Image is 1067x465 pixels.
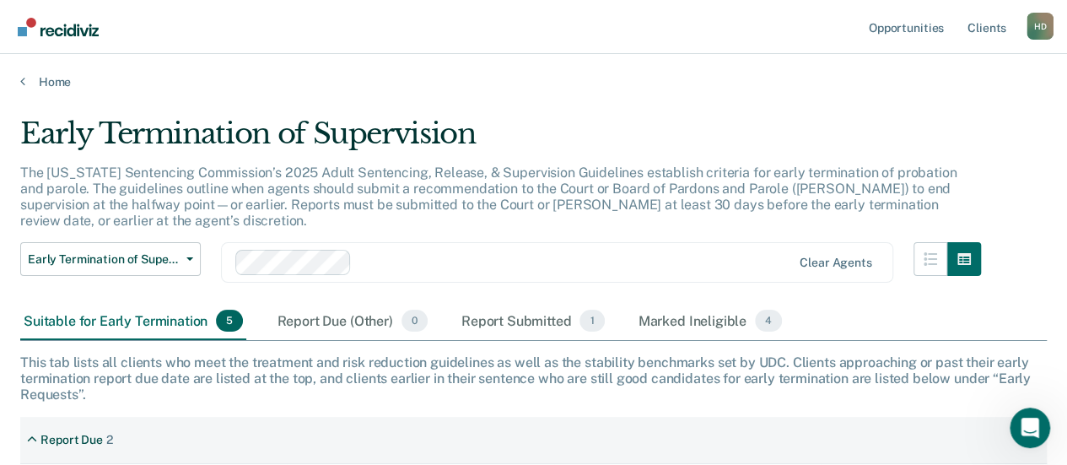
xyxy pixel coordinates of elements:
button: Early Termination of Supervision [20,242,201,276]
span: 5 [216,310,243,332]
div: 2 [106,433,113,447]
div: Marked Ineligible4 [635,303,786,340]
div: Report Due2 [20,426,120,454]
div: Clear agents [800,256,871,270]
button: Profile dropdown button [1027,13,1054,40]
div: Early Termination of Supervision [20,116,981,165]
div: Suitable for Early Termination5 [20,303,246,340]
span: 4 [755,310,782,332]
div: This tab lists all clients who meet the treatment and risk reduction guidelines as well as the st... [20,354,1047,403]
div: Report Due [40,433,103,447]
span: 0 [401,310,428,332]
div: Report Due (Other)0 [273,303,430,340]
span: Early Termination of Supervision [28,252,180,267]
p: The [US_STATE] Sentencing Commission’s 2025 Adult Sentencing, Release, & Supervision Guidelines e... [20,165,957,230]
iframe: Intercom live chat [1010,408,1050,448]
div: H D [1027,13,1054,40]
img: Recidiviz [18,18,99,36]
div: Report Submitted1 [458,303,608,340]
a: Home [20,74,1047,89]
span: 1 [579,310,604,332]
